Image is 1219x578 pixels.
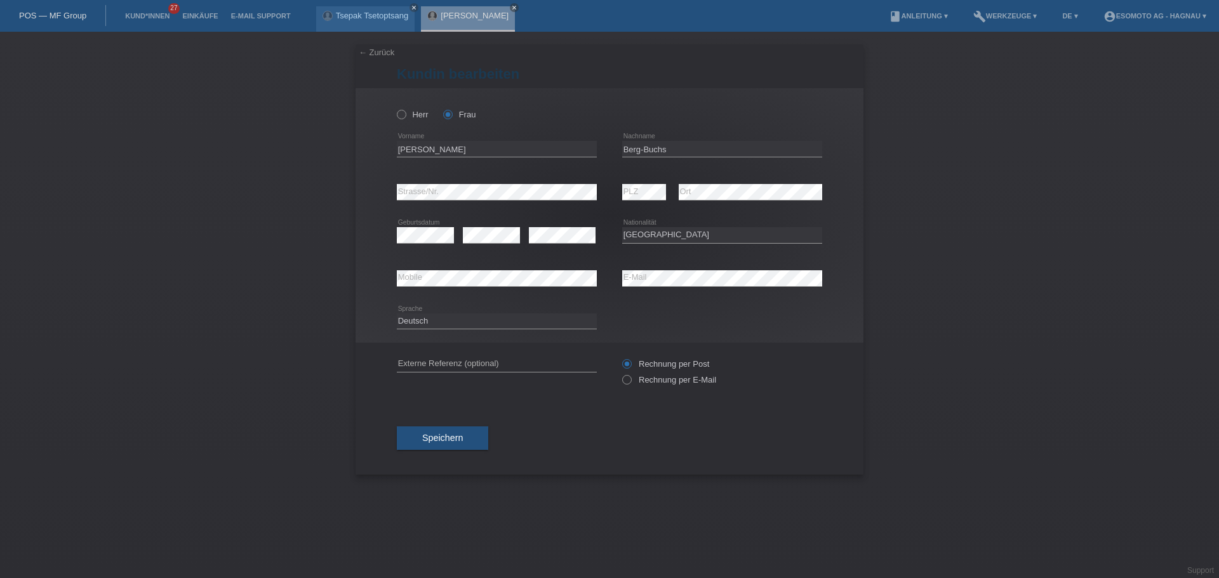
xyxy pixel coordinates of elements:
[225,12,297,20] a: E-Mail Support
[973,10,986,23] i: build
[168,3,180,14] span: 27
[883,12,954,20] a: bookAnleitung ▾
[443,110,476,119] label: Frau
[19,11,86,20] a: POS — MF Group
[1097,12,1213,20] a: account_circleEsomoto AG - Hagnau ▾
[511,4,517,11] i: close
[622,359,709,369] label: Rechnung per Post
[967,12,1044,20] a: buildWerkzeuge ▾
[397,426,488,450] button: Speichern
[443,110,451,118] input: Frau
[622,375,716,384] label: Rechnung per E-Mail
[119,12,176,20] a: Kund*innen
[397,110,405,118] input: Herr
[510,3,519,12] a: close
[441,11,509,20] a: [PERSON_NAME]
[397,110,429,119] label: Herr
[889,10,902,23] i: book
[411,4,417,11] i: close
[1103,10,1116,23] i: account_circle
[410,3,418,12] a: close
[622,359,630,375] input: Rechnung per Post
[1056,12,1084,20] a: DE ▾
[422,433,463,443] span: Speichern
[359,48,394,57] a: ← Zurück
[622,375,630,391] input: Rechnung per E-Mail
[176,12,224,20] a: Einkäufe
[1187,566,1214,575] a: Support
[397,66,822,82] h1: Kundin bearbeiten
[336,11,409,20] a: Tsepak Tsetoptsang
